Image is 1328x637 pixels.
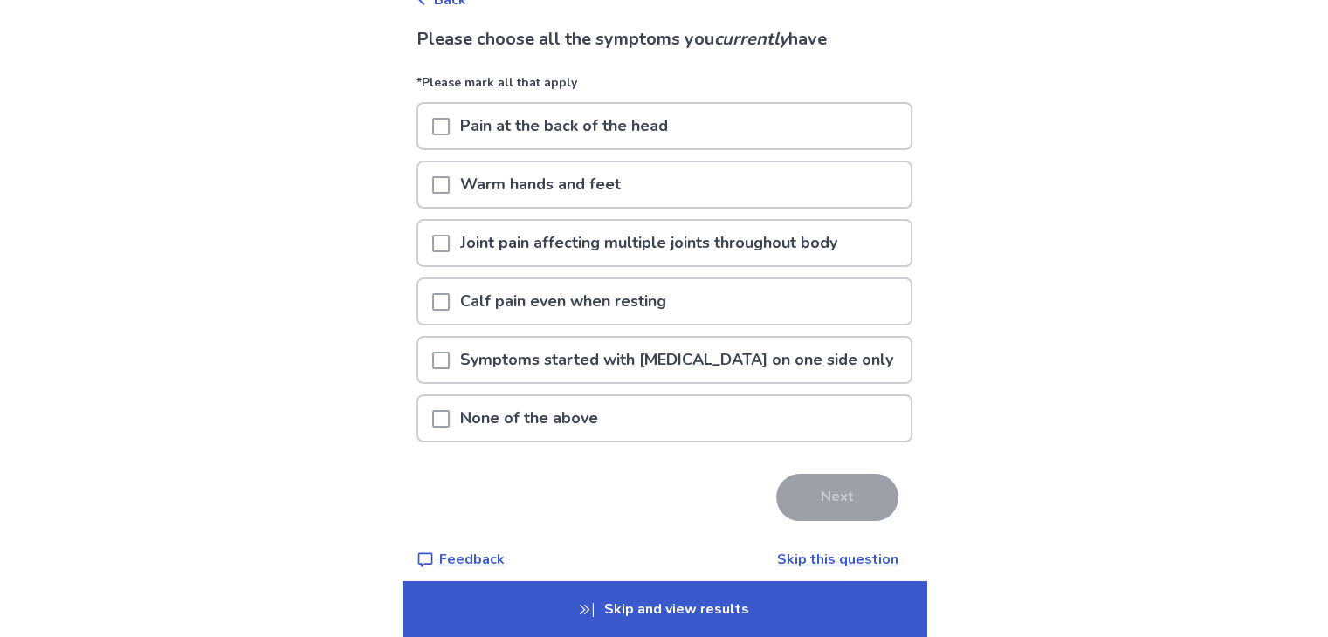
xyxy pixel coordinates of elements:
[450,338,904,382] p: Symptoms started with [MEDICAL_DATA] on one side only
[450,104,678,148] p: Pain at the back of the head
[714,27,788,51] i: currently
[450,279,677,324] p: Calf pain even when resting
[439,549,505,570] p: Feedback
[416,26,912,52] p: Please choose all the symptoms you have
[403,581,926,637] p: Skip and view results
[776,474,898,521] button: Next
[450,221,848,265] p: Joint pain affecting multiple joints throughout body
[450,396,609,441] p: None of the above
[416,73,912,102] p: *Please mark all that apply
[416,549,505,570] a: Feedback
[777,550,898,569] a: Skip this question
[450,162,631,207] p: Warm hands and feet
